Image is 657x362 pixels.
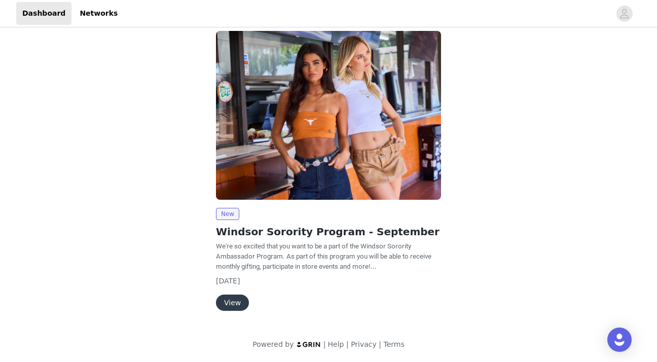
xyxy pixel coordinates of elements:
[216,299,249,307] a: View
[74,2,124,25] a: Networks
[252,340,294,348] span: Powered by
[328,340,344,348] a: Help
[379,340,381,348] span: |
[216,242,431,270] span: We're so excited that you want to be a part of the Windsor Sorority Ambassador Program. As part o...
[323,340,326,348] span: |
[16,2,71,25] a: Dashboard
[296,341,321,348] img: logo
[351,340,377,348] a: Privacy
[216,277,240,285] span: [DATE]
[216,208,239,220] span: New
[383,340,404,348] a: Terms
[607,328,632,352] div: Open Intercom Messenger
[216,31,441,200] img: Windsor
[216,224,441,239] h2: Windsor Sorority Program - September
[619,6,629,22] div: avatar
[216,295,249,311] button: View
[346,340,349,348] span: |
